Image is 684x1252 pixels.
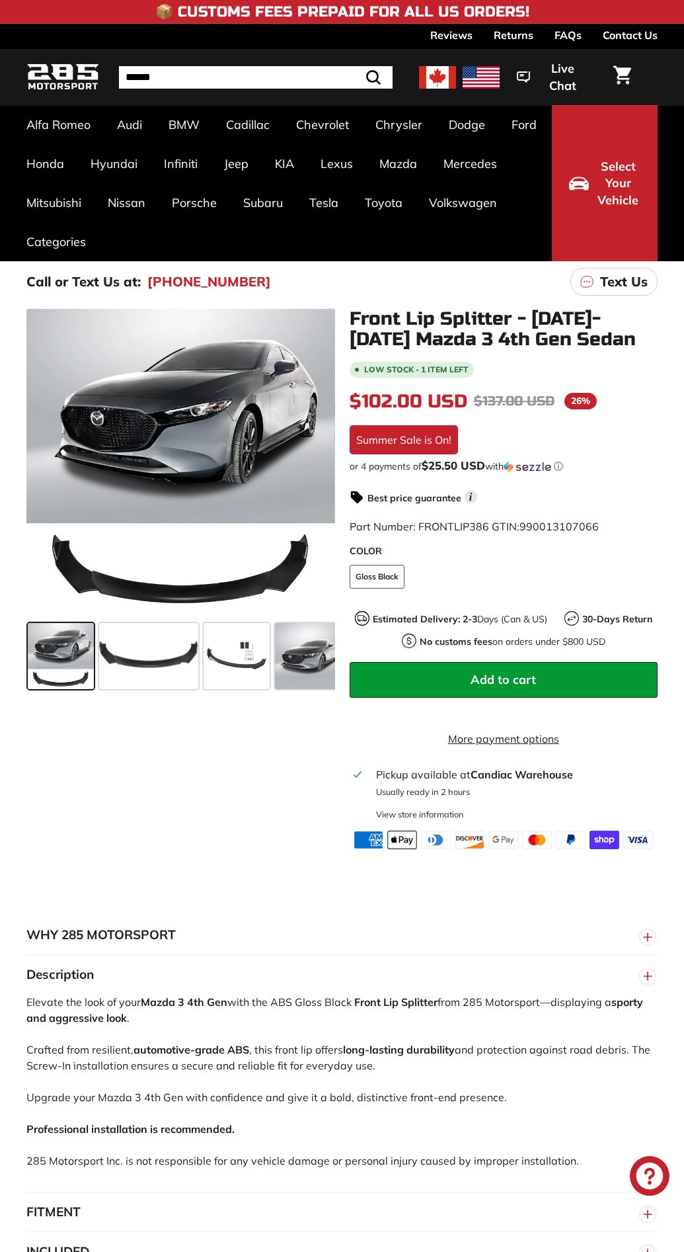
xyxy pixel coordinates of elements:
a: Text Us [570,268,658,296]
p: on orders under $800 USD [420,635,605,649]
a: Honda [13,144,77,183]
a: [PHONE_NUMBER] [147,272,271,292]
a: Chevrolet [283,105,362,144]
span: $137.00 USD [474,393,554,409]
span: $102.00 USD [350,390,467,413]
span: Part Number: FRONTLIP386 GTIN: [350,520,599,533]
a: Audi [104,105,155,144]
a: Tesla [296,183,352,222]
a: Mitsubishi [13,183,95,222]
strong: Best price guarantee [367,492,461,504]
div: Pickup available at [376,767,654,782]
strong: Estimated Delivery: 2-3 [373,613,477,625]
img: Sezzle [504,461,551,473]
a: KIA [262,144,307,183]
button: FITMENT [26,1192,658,1232]
div: or 4 payments of with [350,460,658,473]
button: Add to cart [350,662,658,698]
strong: automotive-grade ABS [133,1043,249,1056]
a: Returns [494,24,533,46]
span: Add to cart [471,672,536,687]
a: Ford [498,105,550,144]
inbox-online-store-chat: Shopify online store chat [626,1156,673,1199]
h1: Front Lip Splitter - [DATE]-[DATE] Mazda 3 4th Gen Sedan [350,309,658,350]
img: american_express [354,831,383,849]
p: Days (Can & US) [373,612,547,626]
strong: Front Lip Splitter [354,995,437,1009]
input: Search [119,66,393,89]
strong: No customs fees [420,636,492,647]
button: WHY 285 MOTORSPORT [26,915,658,955]
strong: Candiac Warehouse [471,768,573,781]
span: 990013107066 [519,520,599,533]
div: Elevate the look of your with the ABS Gloss Black from 285 Motorsport—displaying a . Crafted from... [26,994,658,1192]
div: Summer Sale is On! [350,425,458,454]
button: Select Your Vehicle [552,105,658,261]
a: Lexus [307,144,366,183]
p: Text Us [600,272,648,292]
strong: Professional installation is recommended. [26,1122,235,1136]
span: Select Your Vehicle [595,158,640,209]
div: View store information [376,808,464,821]
a: Nissan [95,183,159,222]
button: Live Chat [500,52,605,102]
a: Reviews [430,24,473,46]
a: Categories [13,222,99,261]
a: Toyota [352,183,416,222]
a: Alfa Romeo [13,105,104,144]
span: $25.50 USD [422,458,485,472]
a: BMW [155,105,213,144]
span: Low stock - 1 item left [364,366,469,374]
a: Porsche [159,183,230,222]
h4: 📦 Customs Fees Prepaid for All US Orders! [155,4,529,20]
a: Subaru [230,183,296,222]
a: More payment options [350,731,658,747]
a: Mercedes [430,144,510,183]
a: Contact Us [603,24,658,46]
a: Jeep [211,144,262,183]
a: Dodge [436,105,498,144]
span: i [465,491,477,503]
span: Live Chat [537,60,588,94]
a: Hyundai [77,144,151,183]
a: Chrysler [362,105,436,144]
span: 26% [564,393,597,409]
p: Call or Text Us at: [26,272,141,292]
a: Infiniti [151,144,211,183]
button: Description [26,955,658,995]
img: discover [455,831,484,849]
a: FAQs [554,24,582,46]
p: Usually ready in 2 hours [376,786,654,798]
a: Cadillac [213,105,283,144]
img: visa [623,831,653,849]
a: Mazda [366,144,430,183]
img: google_pay [488,831,518,849]
strong: long-lasting durability [343,1043,455,1056]
img: paypal [556,831,586,849]
img: apple_pay [387,831,417,849]
strong: 30-Days Return [582,613,652,625]
a: Volkswagen [416,183,510,222]
a: Cart [605,55,639,100]
div: or 4 payments of$25.50 USDwithSezzle Click to learn more about Sezzle [350,460,658,473]
img: Logo_285_Motorsport_areodynamics_components [26,62,99,93]
strong: Mazda 3 4th Gen [141,995,227,1009]
label: COLOR [350,544,658,558]
img: master [522,831,552,849]
img: diners_club [421,831,451,849]
img: shopify_pay [589,831,619,849]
